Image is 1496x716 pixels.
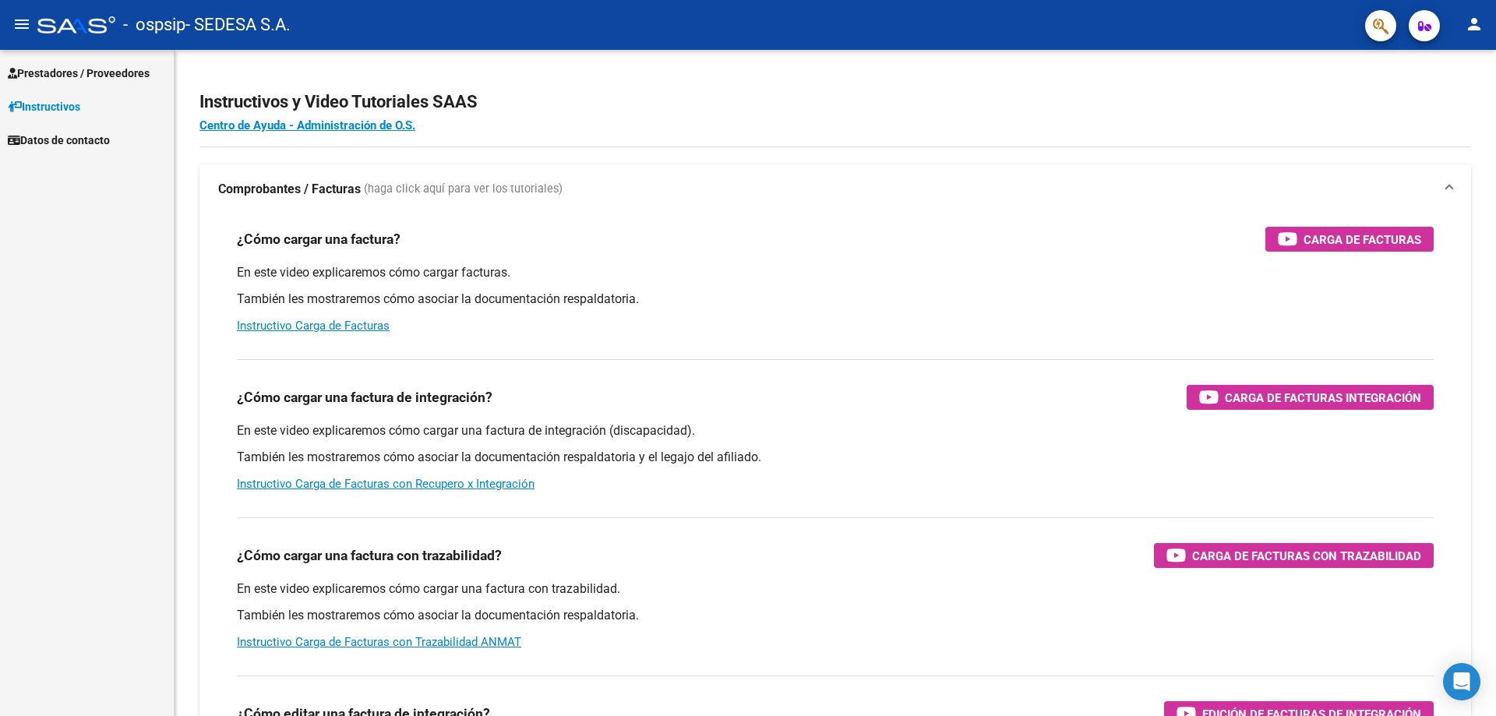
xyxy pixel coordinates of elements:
[1465,15,1484,34] mat-icon: person
[185,8,291,42] span: - SEDESA S.A.
[8,132,110,149] span: Datos de contacto
[237,607,1434,624] p: También les mostraremos cómo asociar la documentación respaldatoria.
[1187,385,1434,410] button: Carga de Facturas Integración
[199,164,1471,214] mat-expansion-panel-header: Comprobantes / Facturas (haga click aquí para ver los tutoriales)
[237,386,492,408] h3: ¿Cómo cargar una factura de integración?
[8,98,80,115] span: Instructivos
[1443,663,1480,700] div: Open Intercom Messenger
[237,422,1434,439] p: En este video explicaremos cómo cargar una factura de integración (discapacidad).
[199,118,415,132] a: Centro de Ayuda - Administración de O.S.
[12,15,31,34] mat-icon: menu
[199,87,1471,117] h2: Instructivos y Video Tutoriales SAAS
[237,319,390,333] a: Instructivo Carga de Facturas
[237,449,1434,466] p: También les mostraremos cómo asociar la documentación respaldatoria y el legajo del afiliado.
[1154,543,1434,568] button: Carga de Facturas con Trazabilidad
[237,228,400,250] h3: ¿Cómo cargar una factura?
[1265,227,1434,252] button: Carga de Facturas
[1304,230,1421,249] span: Carga de Facturas
[237,264,1434,281] p: En este video explicaremos cómo cargar facturas.
[237,545,502,566] h3: ¿Cómo cargar una factura con trazabilidad?
[237,635,521,649] a: Instructivo Carga de Facturas con Trazabilidad ANMAT
[8,65,150,82] span: Prestadores / Proveedores
[123,8,185,42] span: - ospsip
[237,580,1434,598] p: En este video explicaremos cómo cargar una factura con trazabilidad.
[237,477,535,491] a: Instructivo Carga de Facturas con Recupero x Integración
[218,181,361,198] strong: Comprobantes / Facturas
[237,291,1434,308] p: También les mostraremos cómo asociar la documentación respaldatoria.
[364,181,563,198] span: (haga click aquí para ver los tutoriales)
[1192,546,1421,566] span: Carga de Facturas con Trazabilidad
[1225,388,1421,407] span: Carga de Facturas Integración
